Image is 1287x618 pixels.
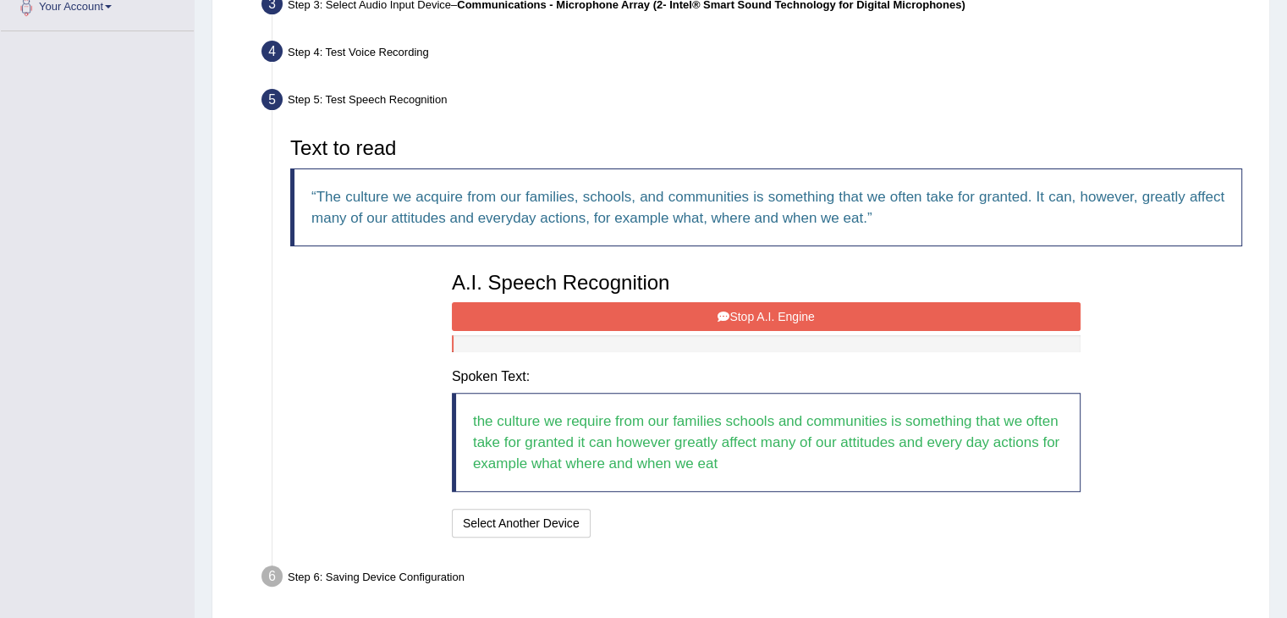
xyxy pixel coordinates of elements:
button: Select Another Device [452,509,591,538]
h3: Text to read [290,137,1242,159]
div: Step 6: Saving Device Configuration [254,560,1262,598]
q: The culture we acquire from our families, schools, and communities is something that we often tak... [311,189,1224,226]
div: Step 5: Test Speech Recognition [254,84,1262,121]
h3: A.I. Speech Recognition [452,272,1081,294]
div: Step 4: Test Voice Recording [254,36,1262,73]
button: Stop A.I. Engine [452,302,1081,331]
h4: Spoken Text: [452,369,1081,384]
blockquote: the culture we require from our families schools and communities is something that we often take ... [452,393,1081,492]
